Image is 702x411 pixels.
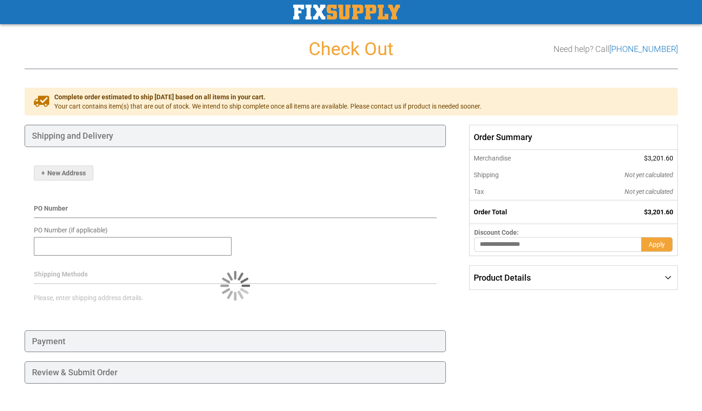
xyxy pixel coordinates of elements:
span: $3,201.60 [644,154,673,162]
img: Fix Industrial Supply [293,5,400,19]
h3: Need help? Call [554,45,678,54]
a: [PHONE_NUMBER] [609,44,678,54]
span: Discount Code: [474,229,519,236]
div: Shipping and Delivery [25,125,446,147]
span: Apply [649,241,665,248]
span: $3,201.60 [644,208,673,216]
div: Payment [25,330,446,353]
span: Shipping [474,171,499,179]
span: Complete order estimated to ship [DATE] based on all items in your cart. [54,92,482,102]
span: PO Number (if applicable) [34,226,108,234]
div: Review & Submit Order [25,361,446,384]
h1: Check Out [25,39,678,59]
strong: Order Total [474,208,507,216]
button: Apply [641,237,673,252]
a: store logo [293,5,400,19]
span: New Address [41,169,86,177]
span: Your cart contains item(s) that are out of stock. We intend to ship complete once all items are a... [54,102,482,111]
th: Merchandise [470,150,562,167]
th: Tax [470,183,562,200]
img: Loading... [220,271,250,301]
button: New Address [34,166,93,180]
span: Not yet calculated [625,171,673,179]
div: PO Number [34,204,437,218]
span: Not yet calculated [625,188,673,195]
span: Order Summary [469,125,677,150]
span: Product Details [474,273,531,283]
